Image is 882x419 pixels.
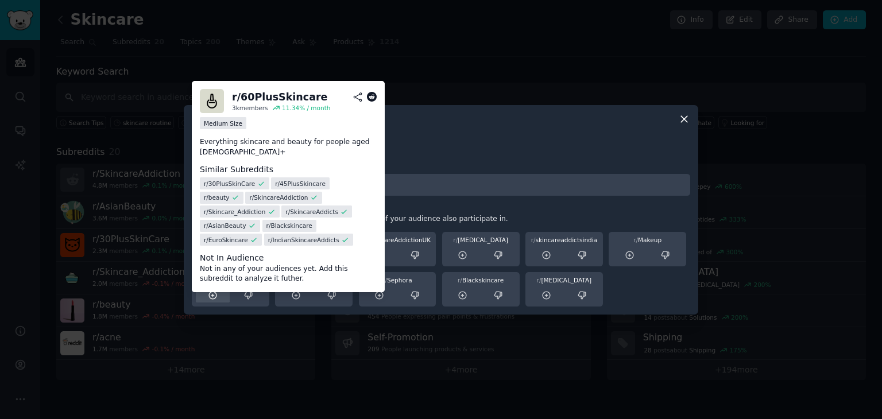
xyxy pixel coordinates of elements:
[529,236,599,244] div: skincareaddictsindia
[453,236,458,243] span: r/
[446,236,516,244] div: [MEDICAL_DATA]
[232,104,268,112] div: 3k members
[192,214,690,224] div: Recommended based on communities that members of your audience also participate in.
[200,264,377,284] dd: Not in any of your audiences yet. Add this subreddit to analyze it futher.
[282,104,330,112] div: 11.34 % / month
[200,117,246,129] div: Medium Size
[200,252,377,264] dt: Not In Audience
[192,164,690,172] h3: Add subreddit by name
[363,236,432,244] div: SkincareAddictionUK
[382,277,387,284] span: r/
[531,236,536,243] span: r/
[232,90,327,104] div: r/ 60PlusSkincare
[204,193,229,201] span: r/ beauty
[204,208,265,216] span: r/ Skincare_Addiction
[458,277,462,284] span: r/
[200,137,377,157] p: Everything skincare and beauty for people aged [DEMOGRAPHIC_DATA]+
[266,222,312,230] span: r/ Blackskincare
[363,276,432,284] div: Sephora
[529,276,599,284] div: [MEDICAL_DATA]
[204,222,246,230] span: r/ AsianBeauty
[537,277,541,284] span: r/
[200,89,224,113] img: 60PlusSkincare
[192,174,690,196] input: Enter subreddit name and press enter
[268,236,339,244] span: r/ IndianSkincareAddicts
[613,236,682,244] div: Makeup
[204,180,255,188] span: r/ 30PlusSkinCare
[200,164,377,176] dt: Similar Subreddits
[249,193,308,201] span: r/ SkincareAddiction
[633,236,638,243] span: r/
[275,180,326,188] span: r/ 45PlusSkincare
[204,236,248,244] span: r/ EuroSkincare
[285,208,338,216] span: r/ SkincareAddicts
[192,204,690,212] h3: Similar Communities
[446,276,516,284] div: Blackskincare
